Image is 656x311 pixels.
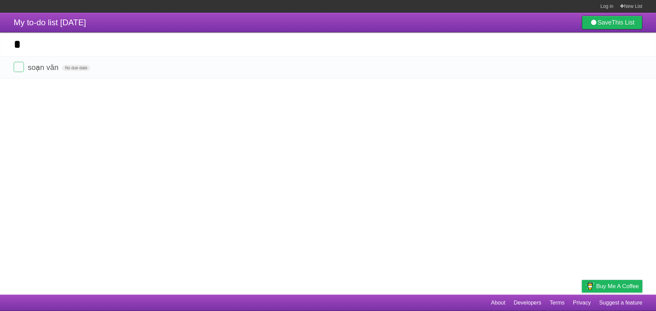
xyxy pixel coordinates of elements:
[14,62,24,72] label: Done
[573,296,591,309] a: Privacy
[582,16,642,29] a: SaveThis List
[599,296,642,309] a: Suggest a feature
[62,65,90,71] span: No due date
[582,280,642,293] a: Buy me a coffee
[612,19,634,26] b: This List
[14,18,86,27] span: My to-do list [DATE]
[596,280,639,292] span: Buy me a coffee
[28,63,60,72] span: soạn văn
[550,296,565,309] a: Terms
[585,280,594,292] img: Buy me a coffee
[514,296,541,309] a: Developers
[491,296,505,309] a: About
